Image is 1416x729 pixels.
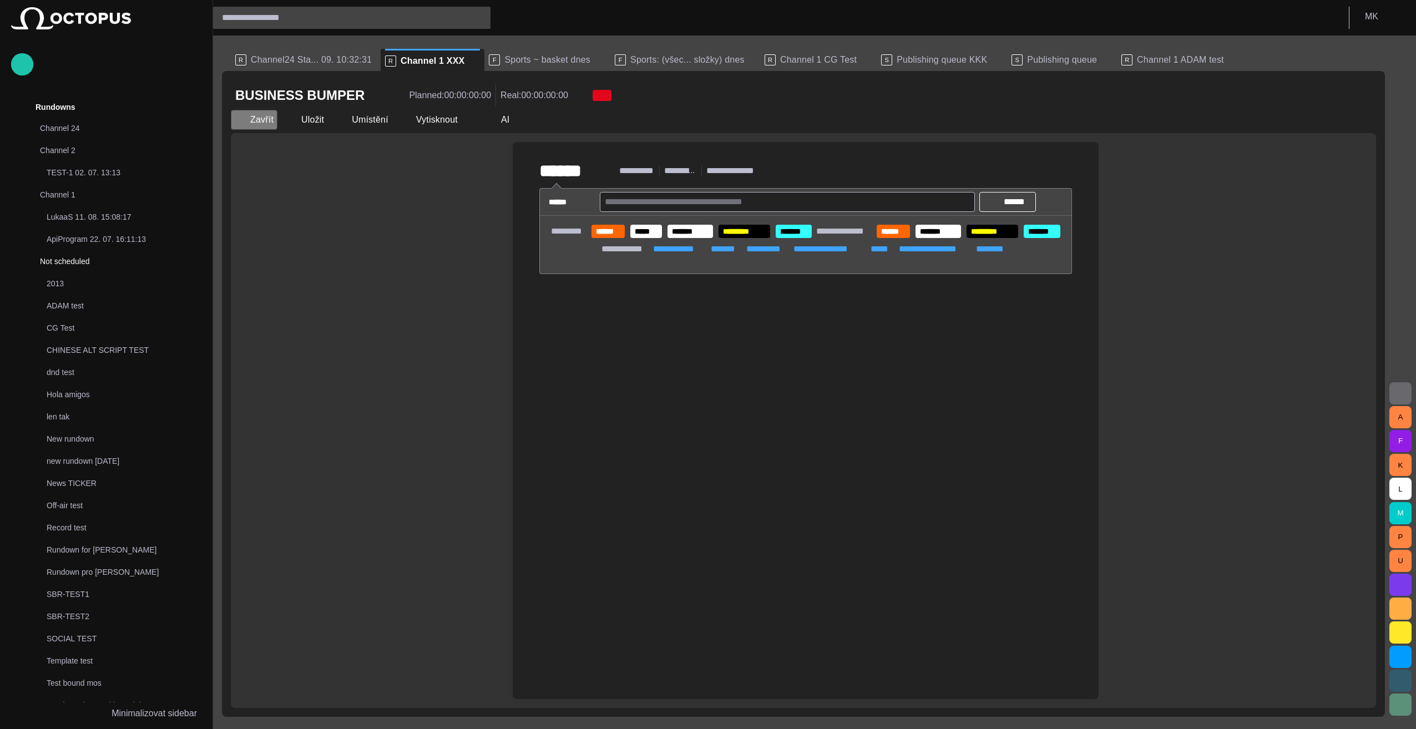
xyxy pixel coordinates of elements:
[47,167,201,178] p: TEST-1 02. 07. 13:13
[24,584,201,606] div: SBR-TEST1
[24,562,201,584] div: Rundown pro [PERSON_NAME]
[40,189,179,200] p: Channel 1
[47,700,201,711] p: Test bound mos without rights
[24,207,201,229] div: LukaaS 11. 08. 15:08:17
[47,500,201,511] p: Off-air test
[47,322,201,333] p: CG Test
[630,54,745,65] span: Sports: (všec... složky) dnes
[47,300,201,311] p: ADAM test
[780,54,857,65] span: Channel 1 CG Test
[500,89,568,102] p: Real: 00:00:00:00
[47,566,201,578] p: Rundown pro [PERSON_NAME]
[47,389,201,400] p: Hola amigos
[24,384,201,407] div: Hola amigos
[235,87,365,104] h2: BUSINESS BUMPER
[47,278,201,289] p: 2013
[47,433,201,444] p: New rundown
[24,318,201,340] div: CG Test
[24,340,201,362] div: CHINESE ALT SCRIPT TEST
[24,429,201,451] div: New rundown
[1389,526,1412,548] button: P
[40,145,179,156] p: Channel 2
[1365,10,1378,23] p: M K
[24,495,201,518] div: Off-air test
[1007,49,1117,71] div: SPublishing queue
[40,256,179,267] p: Not scheduled
[409,89,491,102] p: Planned: 00:00:00:00
[1389,406,1412,428] button: A
[47,211,201,222] p: LukaaS 11. 08. 15:08:17
[897,54,987,65] span: Publishing queue KKK
[47,677,201,688] p: Test bound mos
[484,49,610,71] div: FSports ~ basket dnes
[231,49,381,71] div: RChannel24 Sta... 09. 10:32:31
[24,229,201,251] div: ApiProgram 22. 07. 16:11:13
[24,606,201,629] div: SBR-TEST2
[282,110,328,130] button: Uložit
[47,655,201,666] p: Template test
[1389,430,1412,452] button: F
[24,163,201,185] div: TEST-1 02. 07. 13:13
[610,49,760,71] div: FSports: (všec... složky) dnes
[47,455,201,467] p: new rundown [DATE]
[1356,7,1409,27] button: MK
[47,589,201,600] p: SBR-TEST1
[47,478,201,489] p: News TICKER
[24,296,201,318] div: ADAM test
[332,110,392,130] button: Umístění
[24,695,201,717] div: Test bound mos without rights
[482,110,514,130] button: AI
[1121,54,1132,65] p: R
[47,234,201,245] p: ApiProgram 22. 07. 16:11:13
[877,49,1007,71] div: SPublishing queue KKK
[40,123,179,134] p: Channel 24
[11,702,201,725] button: Minimalizovat sidebar
[1389,502,1412,524] button: M
[1389,550,1412,572] button: U
[765,54,776,65] p: R
[504,54,590,65] span: Sports ~ basket dnes
[24,540,201,562] div: Rundown for [PERSON_NAME]
[385,55,396,67] p: R
[1012,54,1023,65] p: S
[24,629,201,651] div: SOCIAL TEST
[1027,54,1097,65] span: Publishing queue
[24,451,201,473] div: new rundown [DATE]
[24,651,201,673] div: Template test
[760,49,877,71] div: RChannel 1 CG Test
[881,54,892,65] p: S
[1137,54,1224,65] span: Channel 1 ADAM test
[251,54,372,65] span: Channel24 Sta... 09. 10:32:31
[47,345,201,356] p: CHINESE ALT SCRIPT TEST
[47,611,201,622] p: SBR-TEST2
[24,274,201,296] div: 2013
[1389,478,1412,500] button: L
[231,110,277,130] button: Zavřít
[1389,454,1412,476] button: K
[1117,49,1244,71] div: RChannel 1 ADAM test
[24,473,201,495] div: News TICKER
[24,362,201,384] div: dnd test
[112,707,197,720] p: Minimalizovat sidebar
[11,96,201,702] ul: main menu
[36,102,75,113] p: Rundowns
[47,544,201,555] p: Rundown for [PERSON_NAME]
[381,49,484,71] div: RChannel 1 XXX
[235,54,246,65] p: R
[397,110,477,130] button: Vytisknout
[401,55,464,67] span: Channel 1 XXX
[24,673,201,695] div: Test bound mos
[47,633,201,644] p: SOCIAL TEST
[47,411,201,422] p: len tak
[489,54,500,65] p: F
[24,518,201,540] div: Record test
[47,522,201,533] p: Record test
[24,407,201,429] div: len tak
[615,54,626,65] p: F
[11,7,131,29] img: Octopus News Room
[47,367,201,378] p: dnd test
